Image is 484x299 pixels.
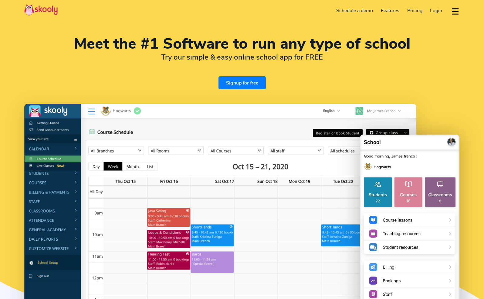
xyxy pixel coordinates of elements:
[426,6,446,15] a: Login
[333,6,377,15] a: Schedule a demo
[24,53,460,62] h2: Try our simple & easy online school app for FREE
[24,4,58,16] img: Skooly
[451,4,460,18] button: dropdown menu
[407,7,422,14] span: Pricing
[377,6,403,15] a: Features
[430,7,442,14] span: Login
[24,36,460,51] h1: Meet the #1 Software to run any type of school
[403,6,426,15] a: Pricing
[218,76,266,89] a: Signup for free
